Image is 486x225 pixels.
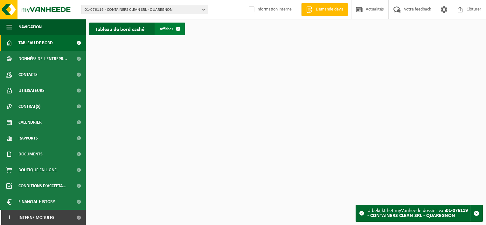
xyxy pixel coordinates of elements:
span: Documents [18,146,43,162]
span: Calendrier [18,114,42,130]
span: Tableau de bord [18,35,53,51]
span: Financial History [18,194,55,210]
span: Contacts [18,67,38,83]
span: Afficher [160,27,173,31]
span: Utilisateurs [18,83,45,99]
a: Afficher [155,23,184,35]
button: 01-076119 - CONTAINERS CLEAN SRL - QUAREGNON [81,5,208,14]
span: Données de l'entrepr... [18,51,67,67]
span: Conditions d'accepta... [18,178,66,194]
div: U bekijkt het myVanheede dossier van [367,205,470,222]
span: Navigation [18,19,42,35]
strong: 01-076119 - CONTAINERS CLEAN SRL - QUAREGNON [367,208,468,218]
span: Demande devis [314,6,345,13]
label: Information interne [247,5,292,14]
span: Contrat(s) [18,99,40,114]
span: Rapports [18,130,38,146]
h2: Tableau de bord caché [89,23,151,35]
a: Demande devis [301,3,348,16]
span: Boutique en ligne [18,162,57,178]
span: 01-076119 - CONTAINERS CLEAN SRL - QUAREGNON [85,5,200,15]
